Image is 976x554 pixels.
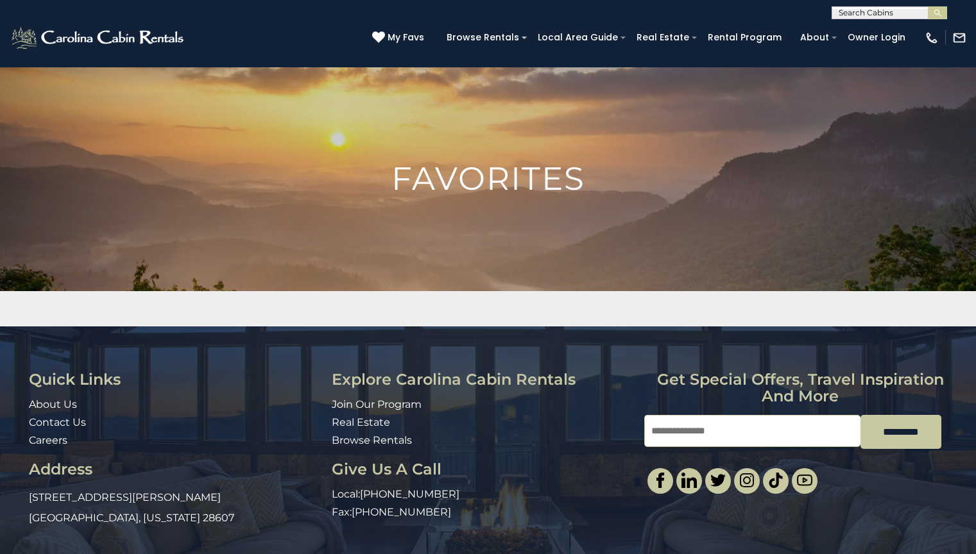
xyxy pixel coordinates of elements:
[332,487,635,502] p: Local:
[644,371,957,405] h3: Get special offers, travel inspiration and more
[29,461,322,478] h3: Address
[739,473,755,488] img: instagram-single.svg
[630,28,696,47] a: Real Estate
[332,434,412,446] a: Browse Rentals
[841,28,912,47] a: Owner Login
[925,31,939,45] img: phone-regular-white.png
[29,487,322,528] p: [STREET_ADDRESS][PERSON_NAME] [GEOGRAPHIC_DATA], [US_STATE] 28607
[10,25,187,51] img: White-1-2.png
[29,398,77,410] a: About Us
[332,416,390,428] a: Real Estate
[952,31,966,45] img: mail-regular-white.png
[794,28,835,47] a: About
[360,488,459,500] a: [PHONE_NUMBER]
[332,398,422,410] a: Join Our Program
[797,473,812,488] img: youtube-light.svg
[332,371,635,388] h3: Explore Carolina Cabin Rentals
[332,505,635,520] p: Fax:
[332,461,635,478] h3: Give Us A Call
[701,28,788,47] a: Rental Program
[352,506,451,518] a: [PHONE_NUMBER]
[388,31,424,44] span: My Favs
[710,473,726,488] img: twitter-single.svg
[531,28,624,47] a: Local Area Guide
[29,371,322,388] h3: Quick Links
[768,473,783,488] img: tiktok.svg
[372,31,427,45] a: My Favs
[653,473,668,488] img: facebook-single.svg
[440,28,526,47] a: Browse Rentals
[29,416,86,428] a: Contact Us
[681,473,697,488] img: linkedin-single.svg
[29,434,67,446] a: Careers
